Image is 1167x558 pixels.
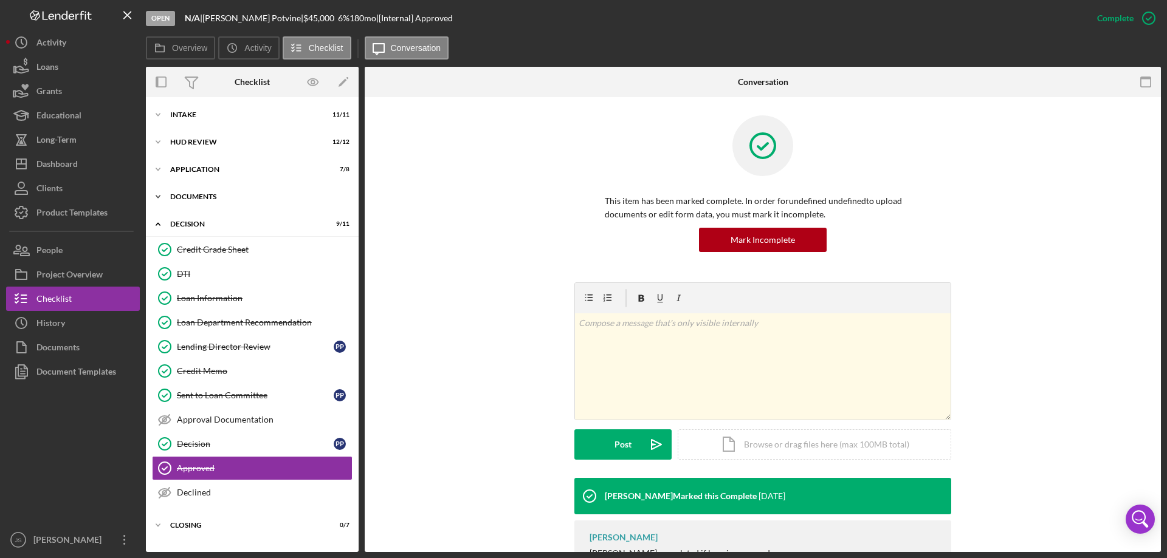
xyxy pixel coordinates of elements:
[177,245,352,254] div: Credit Grade Sheet
[605,194,921,222] p: This item has been marked complete. In order for undefined undefined to upload documents or edit ...
[1126,505,1155,534] div: Open Intercom Messenger
[6,128,140,152] a: Long-Term
[152,262,353,286] a: DTI
[152,432,353,456] a: DecisionPP
[731,228,795,252] div: Mark Incomplete
[36,79,62,106] div: Grants
[349,13,376,23] div: 180 mo
[36,311,65,338] div: History
[146,36,215,60] button: Overview
[574,429,672,460] button: Post
[36,335,80,362] div: Documents
[334,389,346,401] div: P P
[36,176,63,203] div: Clients
[6,359,140,384] button: Document Templates
[6,55,140,79] button: Loans
[177,439,334,449] div: Decision
[6,238,140,262] a: People
[36,55,58,82] div: Loans
[152,456,353,480] a: Approved
[328,522,349,529] div: 0 / 7
[152,383,353,407] a: Sent to Loan CommitteePP
[177,366,352,376] div: Credit Memo
[391,43,441,53] label: Conversation
[177,318,352,327] div: Loan Department Recommendation
[6,262,140,287] button: Project Overview
[6,200,140,225] button: Product Templates
[6,79,140,103] button: Grants
[185,13,202,23] div: |
[1097,6,1134,30] div: Complete
[283,36,351,60] button: Checklist
[170,166,319,173] div: Application
[185,13,200,23] b: N/A
[6,311,140,335] button: History
[235,77,270,87] div: Checklist
[328,138,349,146] div: 12 / 12
[376,13,453,23] div: | [Internal] Approved
[177,463,352,473] div: Approved
[218,36,279,60] button: Activity
[738,77,788,87] div: Conversation
[172,43,207,53] label: Overview
[699,228,827,252] button: Mark Incomplete
[36,287,72,314] div: Checklist
[36,238,63,265] div: People
[36,359,116,387] div: Document Templates
[328,111,349,118] div: 11 / 11
[6,103,140,128] button: Educational
[177,488,352,497] div: Declined
[152,335,353,359] a: Lending Director ReviewPP
[170,522,319,529] div: Closing
[303,13,334,23] span: $45,000
[15,537,21,543] text: JS
[36,128,77,155] div: Long-Term
[146,11,175,26] div: Open
[177,390,334,400] div: Sent to Loan Committee
[36,200,108,228] div: Product Templates
[177,293,352,303] div: Loan Information
[1085,6,1161,30] button: Complete
[6,152,140,176] button: Dashboard
[170,111,319,118] div: Intake
[170,193,343,200] div: Documents
[170,138,319,146] div: HUD Review
[152,480,353,505] a: Declined
[36,30,66,58] div: Activity
[152,359,353,383] a: Credit Memo
[152,237,353,262] a: Credit Grade Sheet
[177,342,334,352] div: Lending Director Review
[6,30,140,55] a: Activity
[6,287,140,311] button: Checklist
[605,491,757,501] div: [PERSON_NAME] Marked this Complete
[590,532,658,542] div: [PERSON_NAME]
[590,548,772,558] div: [PERSON_NAME] completed if loan is approved.
[177,269,352,279] div: DTI
[36,103,81,131] div: Educational
[152,407,353,432] a: Approval Documentation
[170,220,319,228] div: Decision
[30,528,109,555] div: [PERSON_NAME]
[6,176,140,200] button: Clients
[244,43,271,53] label: Activity
[202,13,303,23] div: [PERSON_NAME] Potvine |
[309,43,343,53] label: Checklist
[338,13,349,23] div: 6 %
[36,262,103,290] div: Project Overview
[152,286,353,310] a: Loan Information
[614,429,632,460] div: Post
[177,415,352,424] div: Approval Documentation
[6,335,140,359] button: Documents
[334,438,346,450] div: P P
